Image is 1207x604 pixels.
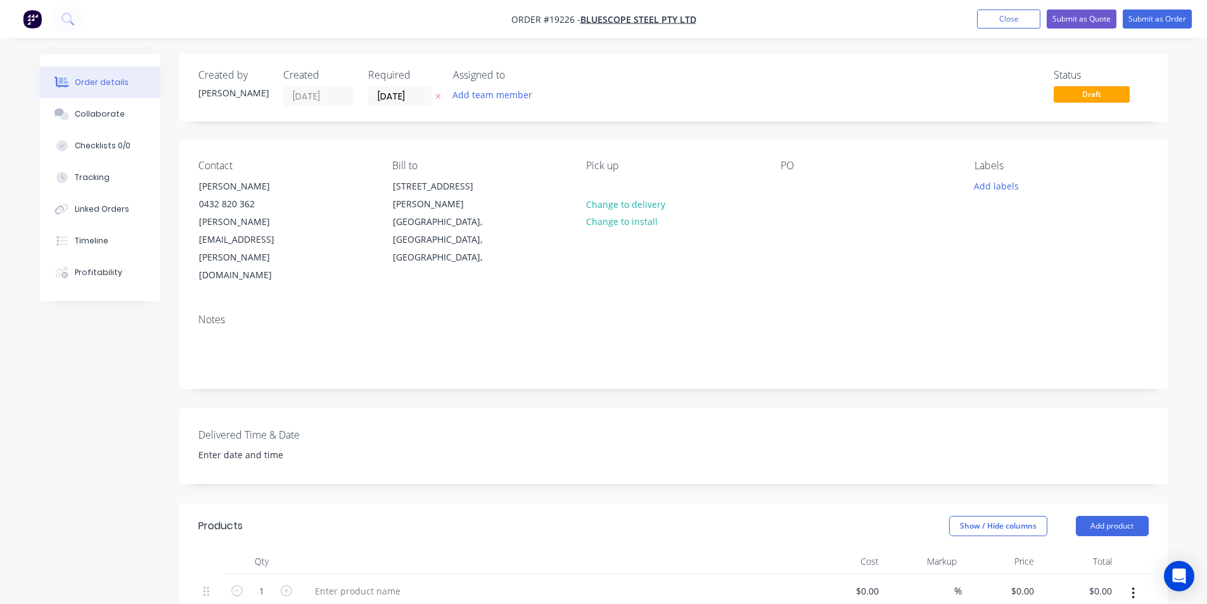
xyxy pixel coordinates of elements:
[884,549,962,574] div: Markup
[188,177,315,285] div: [PERSON_NAME]0432 820 362[PERSON_NAME][EMAIL_ADDRESS][PERSON_NAME][DOMAIN_NAME]
[75,235,108,247] div: Timeline
[382,177,509,267] div: [STREET_ADDRESS][PERSON_NAME][GEOGRAPHIC_DATA], [GEOGRAPHIC_DATA], [GEOGRAPHIC_DATA],
[445,86,539,103] button: Add team member
[579,195,672,212] button: Change to delivery
[968,177,1026,194] button: Add labels
[198,314,1149,326] div: Notes
[368,69,438,81] div: Required
[807,549,884,574] div: Cost
[199,177,304,195] div: [PERSON_NAME]
[75,172,110,183] div: Tracking
[198,160,372,172] div: Contact
[511,13,580,25] span: Order #19226 -
[1164,561,1194,591] div: Open Intercom Messenger
[1047,10,1116,29] button: Submit as Quote
[75,108,125,120] div: Collaborate
[949,516,1047,536] button: Show / Hide columns
[393,213,498,266] div: [GEOGRAPHIC_DATA], [GEOGRAPHIC_DATA], [GEOGRAPHIC_DATA],
[75,267,122,278] div: Profitability
[40,225,160,257] button: Timeline
[40,193,160,225] button: Linked Orders
[198,427,357,442] label: Delivered Time & Date
[198,69,268,81] div: Created by
[40,98,160,130] button: Collaborate
[75,140,131,151] div: Checklists 0/0
[393,177,498,213] div: [STREET_ADDRESS][PERSON_NAME]
[453,86,539,103] button: Add team member
[199,213,304,284] div: [PERSON_NAME][EMAIL_ADDRESS][PERSON_NAME][DOMAIN_NAME]
[977,10,1040,29] button: Close
[40,130,160,162] button: Checklists 0/0
[1054,69,1149,81] div: Status
[224,549,300,574] div: Qty
[586,160,760,172] div: Pick up
[580,13,696,25] a: BlueScope Steel Pty Ltd
[1054,86,1130,102] span: Draft
[23,10,42,29] img: Factory
[954,584,962,598] span: %
[1039,549,1117,574] div: Total
[40,67,160,98] button: Order details
[1076,516,1149,536] button: Add product
[283,69,353,81] div: Created
[75,203,129,215] div: Linked Orders
[453,69,580,81] div: Assigned to
[40,162,160,193] button: Tracking
[198,86,268,100] div: [PERSON_NAME]
[974,160,1148,172] div: Labels
[189,446,347,465] input: Enter date and time
[198,518,243,534] div: Products
[199,195,304,213] div: 0432 820 362
[579,213,664,230] button: Change to install
[1123,10,1192,29] button: Submit as Order
[962,549,1040,574] div: Price
[75,77,129,88] div: Order details
[392,160,566,172] div: Bill to
[781,160,954,172] div: PO
[40,257,160,288] button: Profitability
